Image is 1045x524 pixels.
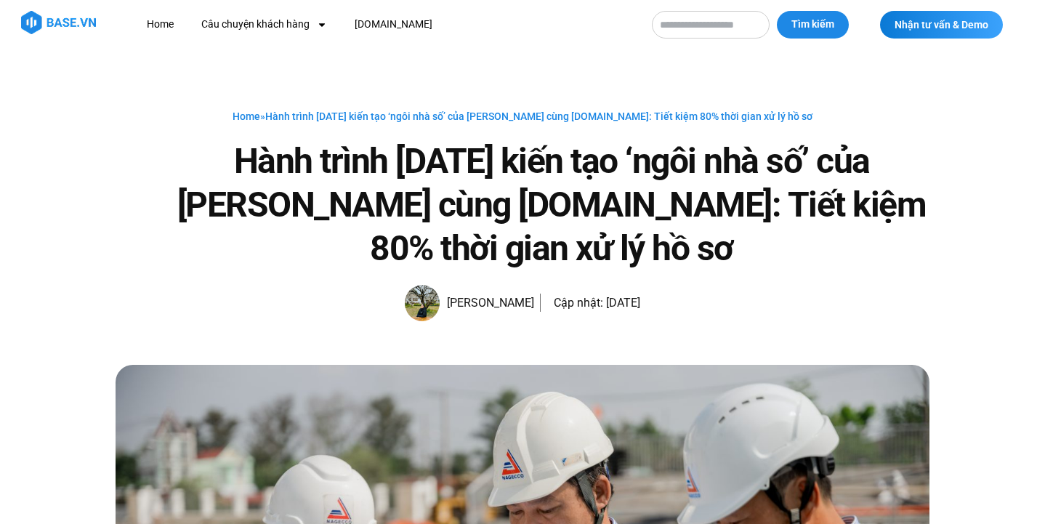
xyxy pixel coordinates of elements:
span: Cập nhật: [554,296,603,310]
span: Nhận tư vấn & Demo [895,20,988,30]
a: Nhận tư vấn & Demo [880,11,1003,39]
a: [DOMAIN_NAME] [344,11,443,38]
img: Picture of Đoàn Đức [405,285,440,321]
nav: Menu [136,11,637,38]
span: » [233,110,812,122]
a: Câu chuyện khách hàng [190,11,338,38]
a: Picture of Đoàn Đức [PERSON_NAME] [405,285,534,321]
h1: Hành trình [DATE] kiến tạo ‘ngôi nhà số’ của [PERSON_NAME] cùng [DOMAIN_NAME]: Tiết kiệm 80% thời... [174,140,929,270]
span: Hành trình [DATE] kiến tạo ‘ngôi nhà số’ của [PERSON_NAME] cùng [DOMAIN_NAME]: Tiết kiệm 80% thời... [265,110,812,122]
span: [PERSON_NAME] [440,293,534,313]
span: Tìm kiếm [791,17,834,32]
time: [DATE] [606,296,640,310]
a: Home [136,11,185,38]
button: Tìm kiếm [777,11,849,39]
a: Home [233,110,260,122]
